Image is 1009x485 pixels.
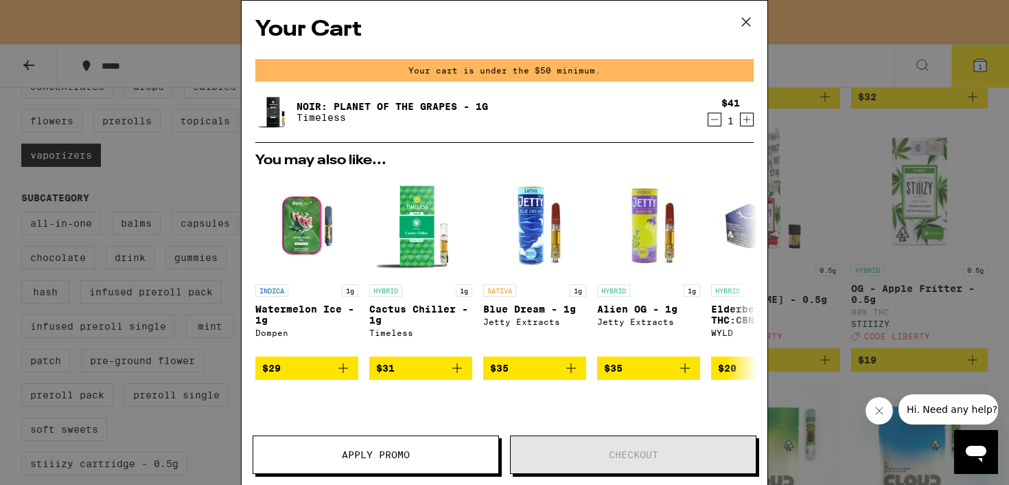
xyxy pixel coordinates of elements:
div: Jetty Extracts [483,317,586,326]
p: HYBRID [597,284,630,297]
h2: You may also like... [255,154,754,168]
span: $29 [262,363,281,374]
img: Timeless - Cactus Chiller - 1g [369,174,472,278]
span: $35 [490,363,509,374]
iframe: Close message [866,397,893,425]
p: Elderberry THC:CBN 2:1 Gummies [711,304,814,326]
p: Timeless [297,112,488,123]
p: Blue Dream - 1g [483,304,586,315]
a: Open page for Alien OG - 1g from Jetty Extracts [597,174,700,357]
a: Open page for Cactus Chiller - 1g from Timeless [369,174,472,357]
button: Add to bag [711,357,814,380]
span: Apply Promo [342,450,410,460]
p: 1g [456,284,472,297]
div: WYLD [711,328,814,337]
img: NOIR: Planet of the Grapes - 1g [255,93,294,131]
span: Checkout [609,450,658,460]
div: $41 [721,98,740,109]
button: Add to bag [255,357,358,380]
p: Alien OG - 1g [597,304,700,315]
button: Decrement [708,113,721,126]
img: Dompen - Watermelon Ice - 1g [255,174,358,278]
span: $35 [604,363,623,374]
img: WYLD - Elderberry THC:CBN 2:1 Gummies [711,174,814,278]
span: $31 [376,363,395,374]
iframe: Message from company [898,394,998,425]
a: Open page for Elderberry THC:CBN 2:1 Gummies from WYLD [711,174,814,357]
p: 1g [570,284,586,297]
button: Checkout [510,436,756,474]
p: 1g [342,284,358,297]
p: HYBRID [711,284,744,297]
div: Your cart is under the $50 minimum. [255,59,754,82]
span: $20 [718,363,737,374]
button: Apply Promo [253,436,499,474]
div: Timeless [369,328,472,337]
p: Cactus Chiller - 1g [369,304,472,326]
iframe: Button to launch messaging window [954,430,998,474]
button: Add to bag [597,357,700,380]
img: Jetty Extracts - Alien OG - 1g [597,174,700,278]
a: Open page for Watermelon Ice - 1g from Dompen [255,174,358,357]
button: Add to bag [369,357,472,380]
button: Add to bag [483,357,586,380]
div: 1 [721,115,740,126]
img: Jetty Extracts - Blue Dream - 1g [483,174,586,278]
p: Watermelon Ice - 1g [255,304,358,326]
p: SATIVA [483,284,516,297]
a: NOIR: Planet of the Grapes - 1g [297,101,488,112]
div: Dompen [255,328,358,337]
p: 1g [684,284,700,297]
a: Open page for Blue Dream - 1g from Jetty Extracts [483,174,586,357]
p: HYBRID [369,284,402,297]
h2: Your Cart [255,14,754,45]
button: Increment [740,113,754,126]
div: Jetty Extracts [597,317,700,326]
